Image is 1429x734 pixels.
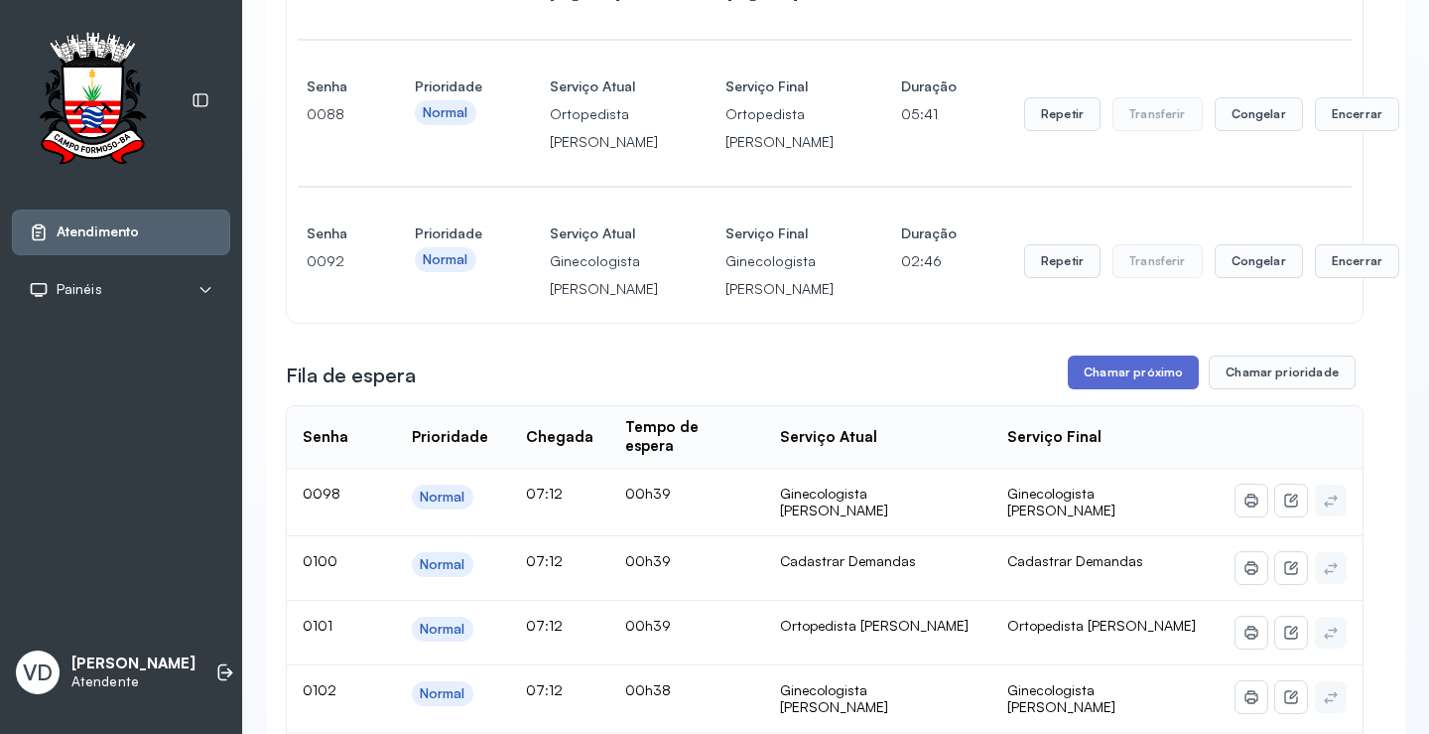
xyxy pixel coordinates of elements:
[1215,244,1303,278] button: Congelar
[526,552,563,569] span: 07:12
[412,428,488,447] div: Prioridade
[1024,97,1101,131] button: Repetir
[423,251,468,268] div: Normal
[415,220,482,247] h4: Prioridade
[1007,428,1102,447] div: Serviço Final
[550,247,658,303] p: Ginecologista [PERSON_NAME]
[780,428,877,447] div: Serviço Atual
[1007,617,1196,634] span: Ortopedista [PERSON_NAME]
[526,681,563,698] span: 07:12
[1112,97,1203,131] button: Transferir
[307,220,347,247] h4: Senha
[1112,244,1203,278] button: Transferir
[725,247,834,303] p: Ginecologista [PERSON_NAME]
[1007,681,1115,716] span: Ginecologista [PERSON_NAME]
[1007,485,1115,519] span: Ginecologista [PERSON_NAME]
[1209,356,1356,389] button: Chamar prioridade
[526,485,563,502] span: 07:12
[625,617,671,634] span: 00h39
[625,418,748,456] div: Tempo de espera
[1068,356,1199,389] button: Chamar próximo
[901,73,957,100] h4: Duração
[415,73,482,100] h4: Prioridade
[420,621,465,638] div: Normal
[901,247,957,275] p: 02:46
[21,32,164,170] img: Logotipo do estabelecimento
[303,617,332,634] span: 0101
[625,485,671,502] span: 00h39
[526,428,593,447] div: Chegada
[1215,97,1303,131] button: Congelar
[1315,244,1399,278] button: Encerrar
[526,617,563,634] span: 07:12
[780,552,975,570] div: Cadastrar Demandas
[725,220,834,247] h4: Serviço Final
[625,552,671,569] span: 00h39
[57,281,102,298] span: Painéis
[625,681,671,698] span: 00h38
[1024,244,1101,278] button: Repetir
[780,681,975,716] div: Ginecologista [PERSON_NAME]
[29,222,213,242] a: Atendimento
[725,73,834,100] h4: Serviço Final
[725,100,834,156] p: Ortopedista [PERSON_NAME]
[550,220,658,247] h4: Serviço Atual
[1007,552,1143,569] span: Cadastrar Demandas
[57,223,139,240] span: Atendimento
[420,556,465,573] div: Normal
[420,489,465,506] div: Normal
[420,685,465,702] div: Normal
[550,100,658,156] p: Ortopedista [PERSON_NAME]
[307,247,347,275] p: 0092
[303,428,348,447] div: Senha
[423,104,468,121] div: Normal
[303,681,336,698] span: 0102
[780,617,975,635] div: Ortopedista [PERSON_NAME]
[307,73,347,100] h4: Senha
[1315,97,1399,131] button: Encerrar
[71,655,195,673] p: [PERSON_NAME]
[303,552,337,569] span: 0100
[901,220,957,247] h4: Duração
[71,673,195,690] p: Atendente
[307,100,347,128] p: 0088
[901,100,957,128] p: 05:41
[550,73,658,100] h4: Serviço Atual
[780,485,975,519] div: Ginecologista [PERSON_NAME]
[286,362,416,389] h3: Fila de espera
[303,485,340,502] span: 0098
